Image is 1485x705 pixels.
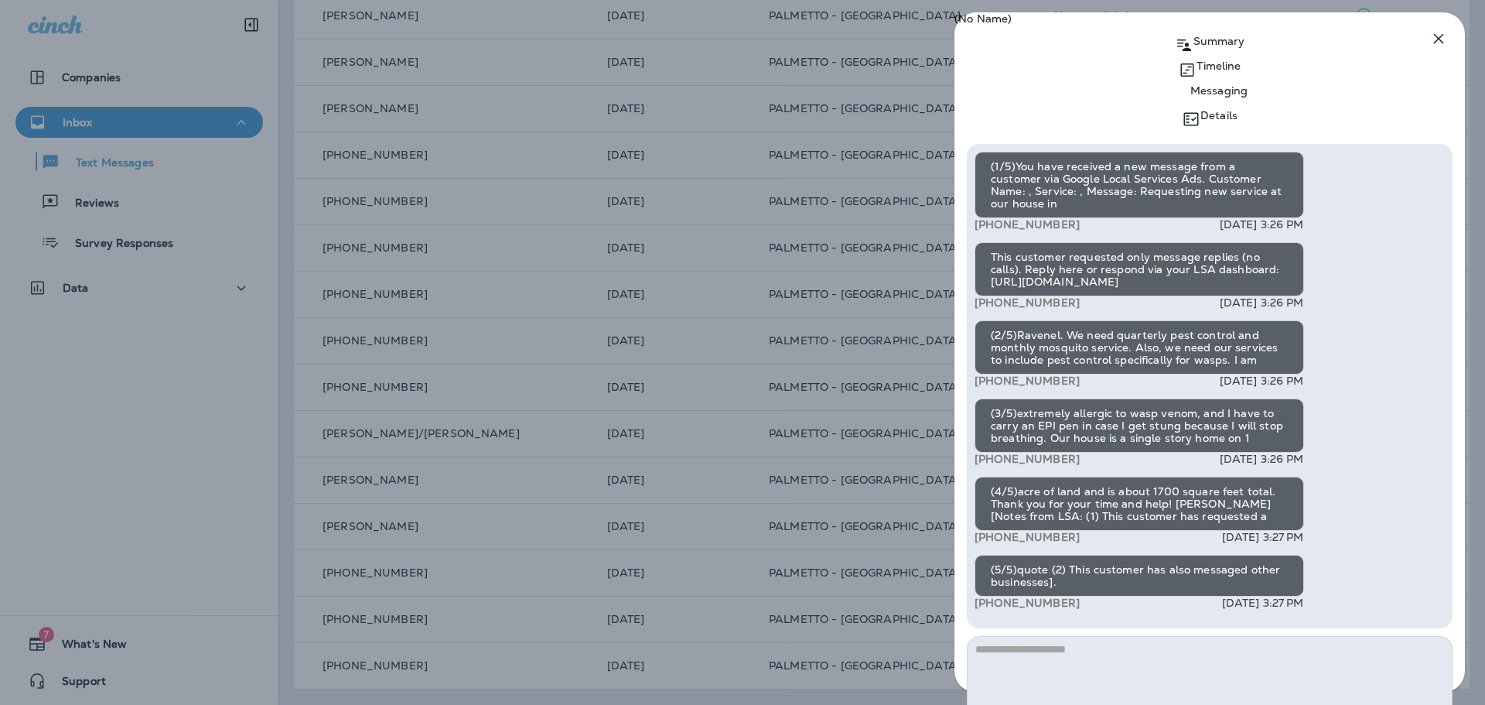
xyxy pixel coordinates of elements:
[975,242,1304,296] div: This customer requested only message replies (no calls). Reply here or respond via your LSA dashb...
[1222,597,1304,609] p: [DATE] 3:27 PM
[954,12,1465,25] p: (No Name)
[1190,84,1248,97] p: Messaging
[975,530,1080,544] span: [PHONE_NUMBER]
[975,374,1080,388] span: [PHONE_NUMBER]
[1220,296,1304,309] p: [DATE] 3:26 PM
[1200,109,1237,121] p: Details
[975,320,1304,375] div: (2/5)Ravenel. We need quarterly pest control and monthly mosquito service. Also, we need our serv...
[975,477,1304,531] div: (4/5)acre of land and is about 1700 square feet total. Thank you for your time and help! [PERSON_...
[1220,453,1304,465] p: [DATE] 3:26 PM
[1222,531,1304,543] p: [DATE] 3:27 PM
[975,296,1080,310] span: [PHONE_NUMBER]
[975,217,1080,231] span: [PHONE_NUMBER]
[1220,218,1304,231] p: [DATE] 3:26 PM
[975,452,1080,466] span: [PHONE_NUMBER]
[975,555,1304,597] div: (5/5)quote (2) This customer has also messaged other businesses].
[975,596,1080,610] span: [PHONE_NUMBER]
[1197,60,1241,72] p: Timeline
[975,399,1304,453] div: (3/5)extremely allergic to wasp venom, and I have to carry an EPI pen in case I get stung because...
[1193,35,1245,47] p: Summary
[1220,375,1304,387] p: [DATE] 3:26 PM
[975,152,1304,218] div: (1/5)You have received a new message from a customer via Google Local Services Ads. Customer Name...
